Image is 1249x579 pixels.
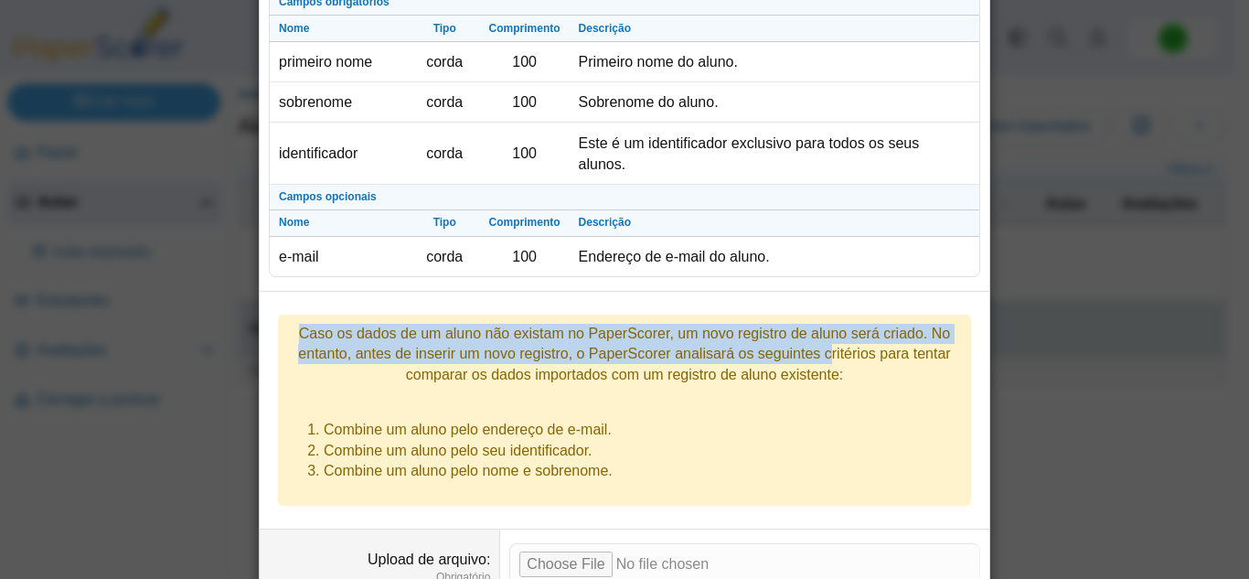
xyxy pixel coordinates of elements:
[489,22,560,35] font: Comprimento
[279,248,319,263] font: e-mail
[279,217,309,230] font: Nome
[426,248,463,263] font: corda
[368,552,486,567] font: Upload de arquivo
[426,94,463,110] font: corda
[579,217,631,230] font: Descrição
[426,145,463,161] font: corda
[579,22,631,35] font: Descrição
[279,190,377,203] font: Campos opcionais
[512,145,537,161] font: 100
[279,145,358,161] font: identificador
[489,217,560,230] font: Comprimento
[433,22,456,35] font: Tipo
[324,463,613,478] font: Combine um aluno pelo nome e sobrenome.
[279,94,352,110] font: sobrenome
[279,22,309,35] font: Nome
[512,248,537,263] font: 100
[512,54,537,70] font: 100
[426,54,463,70] font: corda
[512,94,537,110] font: 100
[579,94,719,110] font: Sobrenome do aluno.
[579,248,770,263] font: Endereço de e-mail do aluno.
[433,217,456,230] font: Tipo
[298,326,950,382] font: Caso os dados de um aluno não existam no PaperScorer, um novo registro de aluno será criado. No e...
[324,443,592,458] font: Combine um aluno pelo seu identificador.
[279,54,372,70] font: primeiro nome
[579,134,920,171] font: Este é um identificador exclusivo para todos os seus alunos.
[579,54,738,70] font: Primeiro nome do aluno.
[324,422,612,437] font: Combine um aluno pelo endereço de e-mail.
